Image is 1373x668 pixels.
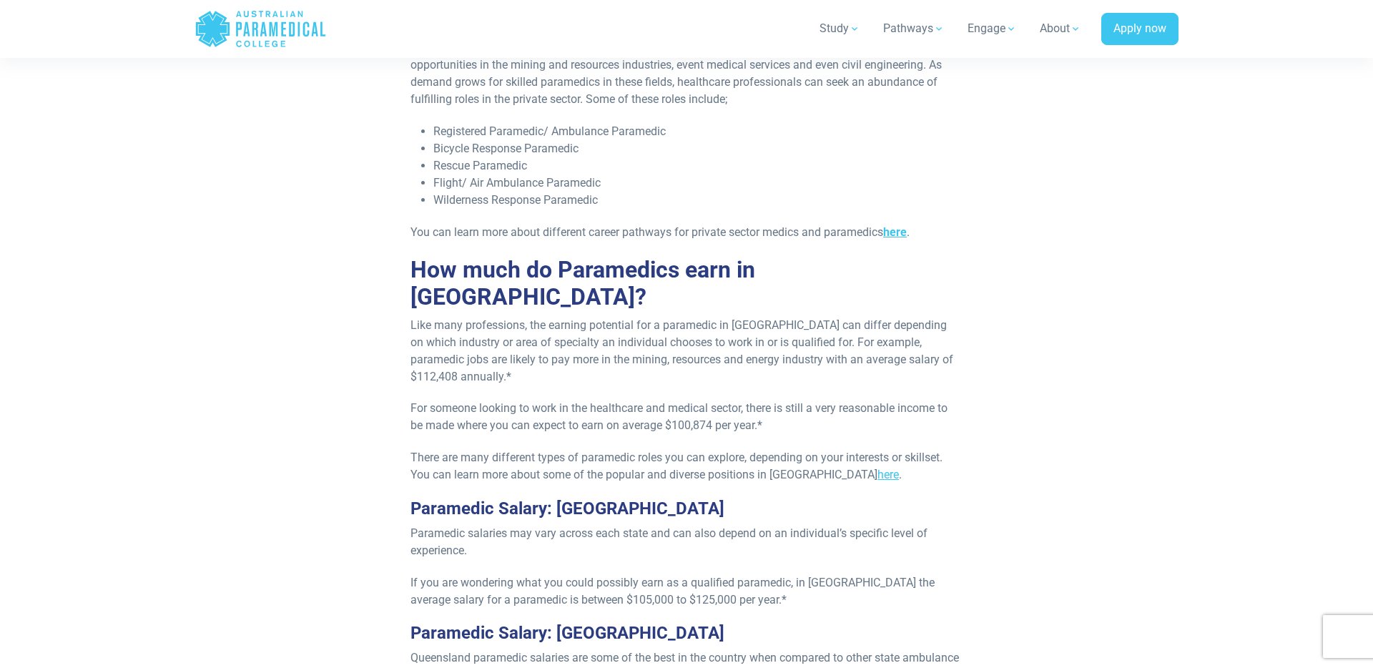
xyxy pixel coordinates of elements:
[883,225,907,239] a: here
[811,9,869,49] a: Study
[877,468,899,481] a: here
[410,224,963,241] p: You can learn more about different career pathways for private sector medics and paramedics .
[1031,9,1090,49] a: About
[410,449,963,483] p: There are many different types of paramedic roles you can explore, depending on your interests or...
[410,525,963,559] p: Paramedic salaries may vary across each state and can also depend on an individual’s specific lev...
[410,400,963,434] p: For someone looking to work in the healthcare and medical sector, there is still a very reasonabl...
[433,192,963,209] li: Wilderness Response Paramedic
[410,256,963,311] h2: How much do Paramedics earn in [GEOGRAPHIC_DATA]?
[1101,13,1178,46] a: Apply now
[410,498,963,519] h3: Paramedic Salary: [GEOGRAPHIC_DATA]
[195,6,327,52] a: Australian Paramedical College
[410,39,963,108] p: There are a range of career options for paramedics in [GEOGRAPHIC_DATA]’s private sector, includi...
[433,123,963,140] li: Registered Paramedic/ Ambulance Paramedic
[959,9,1025,49] a: Engage
[433,140,963,157] li: Bicycle Response Paramedic
[433,157,963,175] li: Rescue Paramedic
[433,175,963,192] li: Flight/ Air Ambulance Paramedic
[410,574,963,609] p: If you are wondering what you could possibly earn as a qualified paramedic, in [GEOGRAPHIC_DATA] t
[410,576,935,606] span: he average salary for a paramedic is between $105,000 to $125,000 per year.*
[410,623,963,644] h3: Paramedic Salary: [GEOGRAPHIC_DATA]
[875,9,953,49] a: Pathways
[410,317,963,385] p: Like many professions, the earning potential for a paramedic in [GEOGRAPHIC_DATA] can differ depe...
